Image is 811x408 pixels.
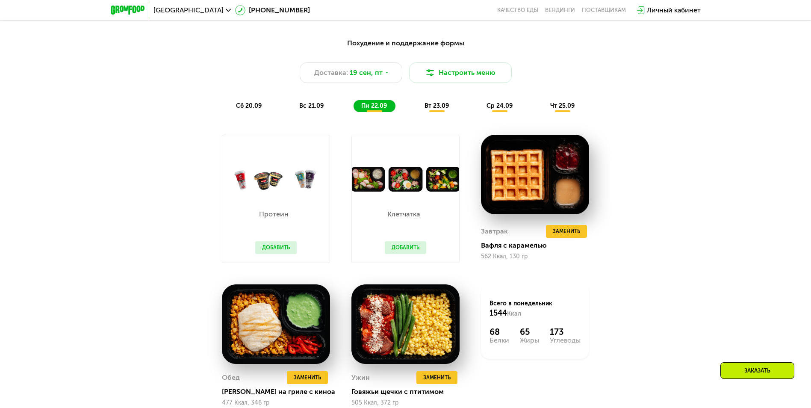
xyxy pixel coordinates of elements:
[236,102,262,109] span: сб 20.09
[314,68,348,78] span: Доставка:
[255,211,292,218] p: Протеин
[255,241,297,254] button: Добавить
[351,399,460,406] div: 505 Ккал, 372 гр
[550,327,581,337] div: 173
[720,362,794,379] div: Заказать
[497,7,538,14] a: Качество еды
[546,225,587,238] button: Заменить
[481,241,596,250] div: Вафля с карамелью
[299,102,324,109] span: вс 21.09
[507,310,521,317] span: Ккал
[235,5,310,15] a: [PHONE_NUMBER]
[222,371,240,384] div: Обед
[385,241,426,254] button: Добавить
[153,7,224,14] span: [GEOGRAPHIC_DATA]
[222,399,330,406] div: 477 Ккал, 346 гр
[520,327,539,337] div: 65
[350,68,383,78] span: 19 сен, пт
[490,299,581,318] div: Всего в понедельник
[351,387,466,396] div: Говяжьи щечки с птитимом
[481,225,508,238] div: Завтрак
[487,102,513,109] span: ср 24.09
[222,387,337,396] div: [PERSON_NAME] на гриле с киноа
[545,7,575,14] a: Вендинги
[287,371,328,384] button: Заменить
[490,327,509,337] div: 68
[582,7,626,14] div: поставщикам
[481,253,589,260] div: 562 Ккал, 130 гр
[553,227,580,236] span: Заменить
[490,337,509,344] div: Белки
[416,371,457,384] button: Заменить
[351,371,370,384] div: Ужин
[294,373,321,382] span: Заменить
[409,62,512,83] button: Настроить меню
[550,102,575,109] span: чт 25.09
[385,211,422,218] p: Клетчатка
[425,102,449,109] span: вт 23.09
[490,308,507,318] span: 1544
[550,337,581,344] div: Углеводы
[423,373,451,382] span: Заменить
[153,38,659,49] div: Похудение и поддержание формы
[647,5,701,15] div: Личный кабинет
[361,102,387,109] span: пн 22.09
[520,337,539,344] div: Жиры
